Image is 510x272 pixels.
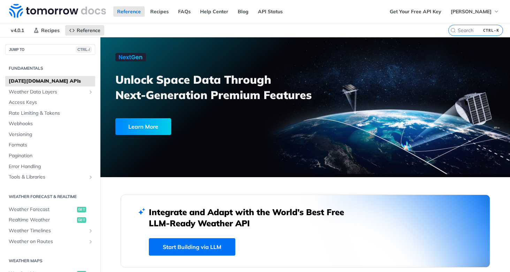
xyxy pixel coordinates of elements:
a: Recipes [30,25,63,36]
a: API Status [254,6,287,17]
kbd: CTRL-K [481,27,501,34]
span: Weather Timelines [9,227,86,234]
span: get [77,217,86,223]
span: Weather Forecast [9,206,75,213]
a: Versioning [5,129,95,140]
span: Pagination [9,152,93,159]
h2: Integrate and Adapt with the World’s Best Free LLM-Ready Weather API [149,206,355,229]
img: Tomorrow.io Weather API Docs [9,4,106,18]
span: CTRL-/ [76,47,91,52]
a: Webhooks [5,119,95,129]
button: [PERSON_NAME] [447,6,503,17]
a: Get Your Free API Key [386,6,445,17]
span: Versioning [9,131,93,138]
a: Weather TimelinesShow subpages for Weather Timelines [5,226,95,236]
a: Recipes [146,6,173,17]
a: Error Handling [5,161,95,172]
div: Learn More [115,118,171,135]
a: Access Keys [5,97,95,108]
span: Realtime Weather [9,217,75,224]
span: Webhooks [9,120,93,127]
a: Reference [113,6,145,17]
img: NextGen [115,53,146,61]
a: Tools & LibrariesShow subpages for Tools & Libraries [5,172,95,182]
span: Weather on Routes [9,238,86,245]
span: get [77,207,86,212]
span: Access Keys [9,99,93,106]
a: [DATE][DOMAIN_NAME] APIs [5,76,95,86]
span: v4.0.1 [7,25,28,36]
button: Show subpages for Weather on Routes [88,239,93,244]
h2: Weather Forecast & realtime [5,194,95,200]
a: Blog [234,6,252,17]
span: Reference [77,27,100,33]
h2: Fundamentals [5,65,95,71]
a: Learn More [115,118,273,135]
a: Rate Limiting & Tokens [5,108,95,119]
a: Formats [5,140,95,150]
span: Tools & Libraries [9,174,86,181]
button: Show subpages for Weather Timelines [88,228,93,234]
span: Rate Limiting & Tokens [9,110,93,117]
a: Start Building via LLM [149,238,235,256]
a: Realtime Weatherget [5,215,95,225]
button: Show subpages for Tools & Libraries [88,174,93,180]
h2: Weather Maps [5,258,95,264]
span: [PERSON_NAME] [451,8,492,15]
svg: Search [450,28,456,33]
a: Weather Forecastget [5,204,95,215]
span: Formats [9,142,93,149]
span: Weather Data Layers [9,89,86,96]
a: FAQs [174,6,195,17]
a: Weather on RoutesShow subpages for Weather on Routes [5,236,95,247]
a: Weather Data LayersShow subpages for Weather Data Layers [5,87,95,97]
button: JUMP TOCTRL-/ [5,44,95,55]
button: Show subpages for Weather Data Layers [88,89,93,95]
a: Pagination [5,151,95,161]
span: Error Handling [9,163,93,170]
span: [DATE][DOMAIN_NAME] APIs [9,78,93,85]
span: Recipes [41,27,60,33]
a: Help Center [196,6,232,17]
a: Reference [65,25,104,36]
h3: Unlock Space Data Through Next-Generation Premium Features [115,72,313,103]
